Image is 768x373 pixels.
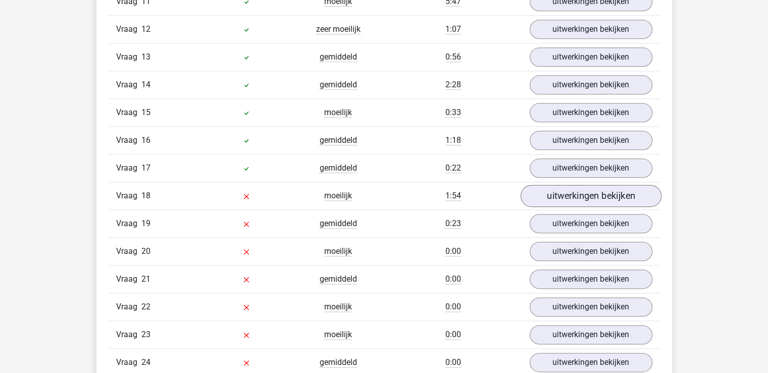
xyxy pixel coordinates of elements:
[520,185,661,207] a: uitwerkingen bekijken
[320,219,357,229] span: gemiddeld
[445,330,461,340] span: 0:00
[530,158,652,178] a: uitwerkingen bekijken
[320,274,357,284] span: gemiddeld
[530,47,652,67] a: uitwerkingen bekijken
[445,135,461,145] span: 1:18
[324,191,352,201] span: moeilijk
[116,106,141,119] span: Vraag
[445,357,461,367] span: 0:00
[141,274,150,284] span: 21
[141,191,150,200] span: 18
[320,80,357,90] span: gemiddeld
[116,245,141,257] span: Vraag
[116,218,141,230] span: Vraag
[445,191,461,201] span: 1:54
[116,329,141,341] span: Vraag
[141,52,150,62] span: 13
[530,353,652,372] a: uitwerkingen bekijken
[116,190,141,202] span: Vraag
[316,24,361,34] span: zeer moeilijk
[141,219,150,228] span: 19
[320,357,357,367] span: gemiddeld
[141,135,150,145] span: 16
[116,301,141,313] span: Vraag
[445,24,461,34] span: 1:07
[445,274,461,284] span: 0:00
[116,356,141,368] span: Vraag
[530,325,652,344] a: uitwerkingen bekijken
[116,79,141,91] span: Vraag
[320,135,357,145] span: gemiddeld
[116,162,141,174] span: Vraag
[324,302,352,312] span: moeilijk
[324,330,352,340] span: moeilijk
[530,242,652,261] a: uitwerkingen bekijken
[141,302,150,311] span: 22
[530,103,652,122] a: uitwerkingen bekijken
[445,246,461,256] span: 0:00
[116,23,141,35] span: Vraag
[141,24,150,34] span: 12
[530,20,652,39] a: uitwerkingen bekijken
[445,52,461,62] span: 0:56
[141,80,150,89] span: 14
[320,52,357,62] span: gemiddeld
[320,163,357,173] span: gemiddeld
[141,246,150,256] span: 20
[445,302,461,312] span: 0:00
[530,75,652,94] a: uitwerkingen bekijken
[445,108,461,118] span: 0:33
[141,330,150,339] span: 23
[116,51,141,63] span: Vraag
[116,134,141,146] span: Vraag
[530,297,652,316] a: uitwerkingen bekijken
[445,219,461,229] span: 0:23
[324,108,352,118] span: moeilijk
[141,108,150,117] span: 15
[445,163,461,173] span: 0:22
[116,273,141,285] span: Vraag
[141,163,150,173] span: 17
[141,357,150,367] span: 24
[445,80,461,90] span: 2:28
[530,131,652,150] a: uitwerkingen bekijken
[530,270,652,289] a: uitwerkingen bekijken
[530,214,652,233] a: uitwerkingen bekijken
[324,246,352,256] span: moeilijk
